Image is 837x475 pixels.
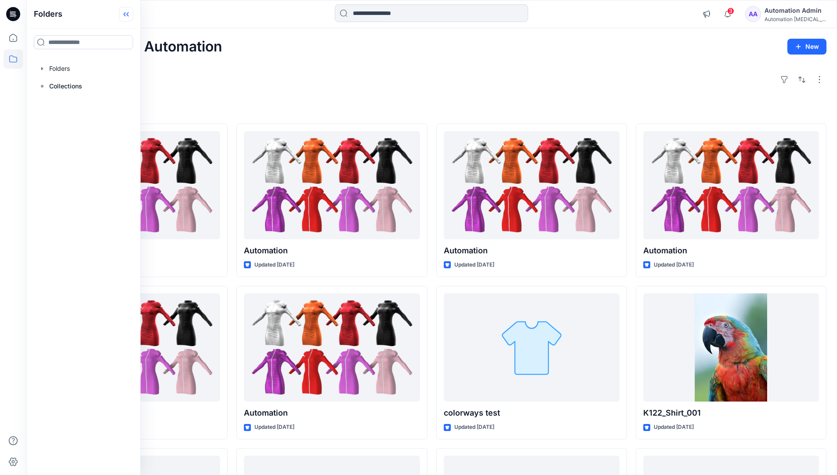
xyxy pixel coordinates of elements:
[765,5,826,16] div: Automation Admin
[254,260,294,270] p: Updated [DATE]
[643,131,819,240] a: Automation
[727,7,734,15] span: 3
[745,6,761,22] div: AA
[244,293,420,402] a: Automation
[654,260,694,270] p: Updated [DATE]
[244,131,420,240] a: Automation
[444,407,620,419] p: colorways test
[244,407,420,419] p: Automation
[444,131,620,240] a: Automation
[654,423,694,432] p: Updated [DATE]
[244,245,420,257] p: Automation
[49,81,82,91] p: Collections
[254,423,294,432] p: Updated [DATE]
[454,423,494,432] p: Updated [DATE]
[454,260,494,270] p: Updated [DATE]
[643,407,819,419] p: K122_Shirt_001
[765,16,826,22] div: Automation [MEDICAL_DATA]...
[444,245,620,257] p: Automation
[643,245,819,257] p: Automation
[37,104,826,115] h4: Styles
[444,293,620,402] a: colorways test
[643,293,819,402] a: K122_Shirt_001
[787,39,826,55] button: New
